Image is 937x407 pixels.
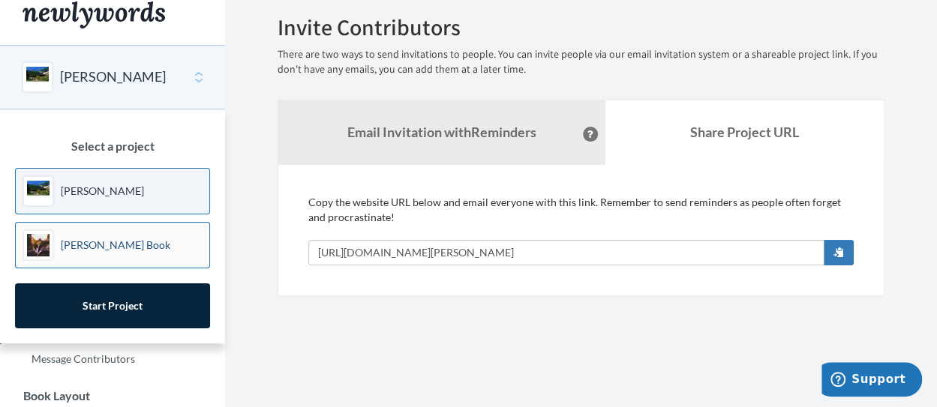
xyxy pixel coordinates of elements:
[690,124,799,140] b: Share Project URL
[60,67,166,87] button: [PERSON_NAME]
[308,195,854,265] div: Copy the website URL below and email everyone with this link. Remember to send reminders as peopl...
[15,222,210,268] a: [PERSON_NAME] Book
[15,139,210,153] h3: Select a project
[61,238,170,253] p: [PERSON_NAME] Book
[23,1,165,28] img: Newlywords logo
[278,47,884,77] p: There are two ways to send invitations to people. You can invite people via our email invitation ...
[347,124,536,140] strong: Email Invitation with Reminders
[61,184,144,199] p: [PERSON_NAME]
[821,362,922,400] iframe: Opens a widget where you can chat to one of our agents
[1,389,225,403] h3: Book Layout
[15,168,210,214] a: [PERSON_NAME]
[15,283,210,328] a: Start Project
[278,15,884,40] h2: Invite Contributors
